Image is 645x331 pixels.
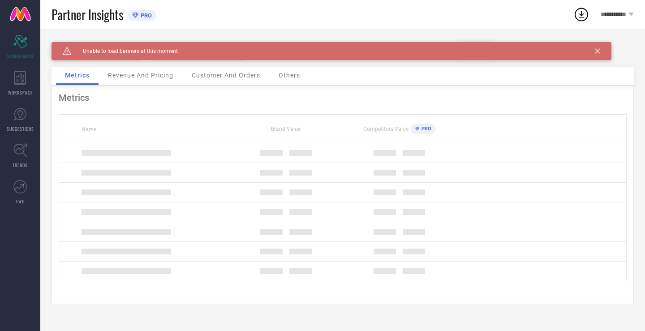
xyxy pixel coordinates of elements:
span: SUGGESTIONS [7,125,34,132]
span: Revenue And Pricing [108,72,173,79]
span: Partner Insights [52,5,123,24]
span: Brand Value [271,126,301,132]
span: WORKSPACE [8,89,33,96]
span: Unable to load banners at this moment [72,48,178,54]
span: PRO [138,12,152,19]
div: Open download list [573,6,589,22]
span: PRO [419,126,431,132]
div: Brand [52,42,141,48]
span: Name [82,126,96,133]
span: FWD [16,198,25,205]
span: Metrics [65,72,90,79]
span: Customer And Orders [192,72,260,79]
div: Metrics [59,92,627,103]
span: Others [279,72,300,79]
span: SCORECARDS [7,53,34,60]
span: Competitors Value [363,126,408,132]
span: TRENDS [13,162,28,168]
